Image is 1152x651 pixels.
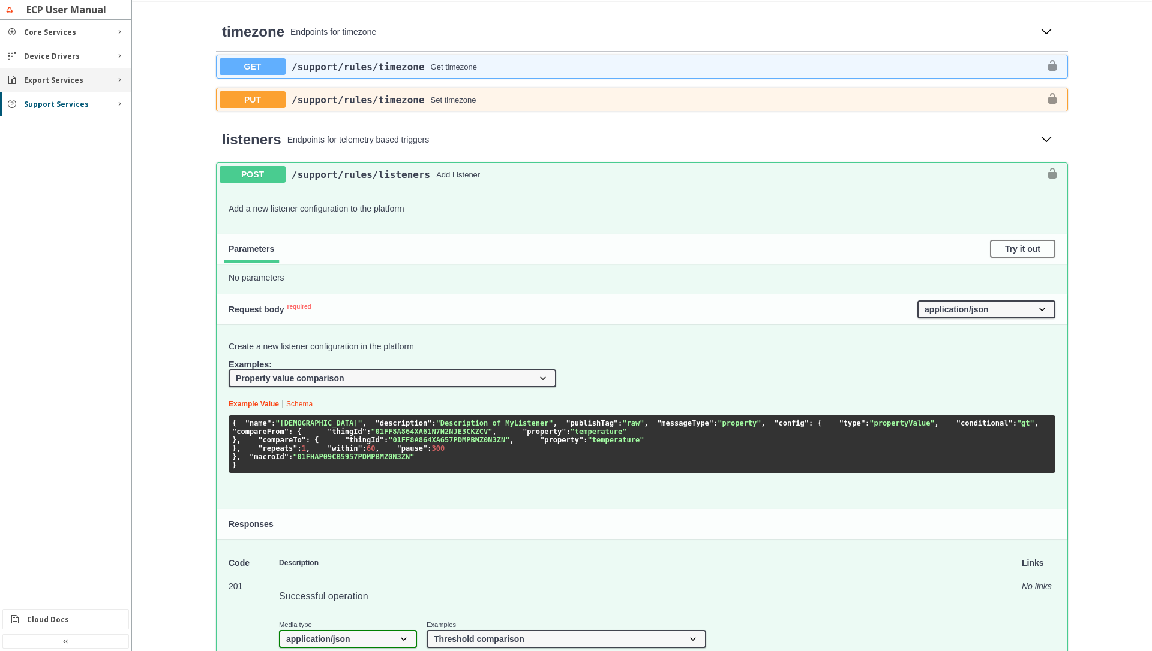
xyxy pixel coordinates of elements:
[345,436,384,444] span: "thingId"
[292,169,430,180] a: ​/support​/rules​/listeners
[229,519,1055,529] h4: Responses
[566,427,570,436] span: :
[1017,419,1034,427] span: "gt"
[258,436,305,444] span: "compareTo"
[293,453,414,461] span: "01FHAP09CB5957PDMPBMZ0N3ZN"
[553,419,557,427] span: ,
[384,436,388,444] span: :
[644,419,648,427] span: ,
[275,419,362,427] span: "[DEMOGRAPHIC_DATA]"
[258,444,297,453] span: "repeats"
[774,419,809,427] span: "config"
[229,400,279,408] a: Example Value
[540,436,583,444] span: "property"
[220,166,286,183] span: POST
[297,444,301,453] span: :
[229,204,1055,213] p: Add a new listener configuration to the platform
[431,419,436,427] span: :
[431,95,1040,104] div: Set timezone
[956,419,1013,427] span: "conditional"
[232,419,236,427] span: {
[718,419,761,427] span: "property"
[657,419,713,427] span: "messageType"
[289,453,293,461] span: :
[220,58,286,75] span: GET
[229,305,917,314] h4: Request body
[436,170,1040,179] div: Add Listener
[583,436,587,444] span: :
[290,27,1031,37] p: Endpoints for timezone
[375,419,431,427] span: "description"
[493,427,497,436] span: ,
[279,551,1005,575] td: Description
[1040,92,1064,107] button: authorization button unlocked
[523,427,566,436] span: "property"
[279,621,417,628] small: Media type
[286,400,313,408] a: Schema
[220,91,286,108] span: PUT
[306,444,310,453] span: ,
[362,444,367,453] span: :
[761,419,766,427] span: ,
[427,444,431,453] span: :
[618,419,622,427] span: :
[362,419,367,427] span: ,
[232,427,289,436] span: "compareFrom"
[229,273,1055,282] p: No parameters
[302,444,306,453] span: 1
[229,360,272,369] span: Examples:
[328,427,367,436] span: "thingId"
[292,94,425,106] a: ​/support​/rules​/timezone
[229,551,279,575] td: Code
[427,621,706,628] small: Examples
[292,61,425,73] a: ​/support​/rules​/timezone
[367,444,375,453] span: 60
[1005,551,1055,575] td: Links
[1040,59,1064,74] button: authorization button unlocked
[222,131,281,148] a: listeners
[232,419,1056,469] code: }, }, }, }
[289,427,302,436] span: : {
[1034,419,1039,427] span: ,
[869,419,934,427] span: "propertyValue"
[279,591,1005,602] p: Successful operation
[229,244,274,254] span: Parameters
[222,23,284,40] a: timezone
[367,427,371,436] span: :
[1037,23,1056,41] button: Collapse operation
[865,419,869,427] span: :
[436,419,553,427] span: "Description of MyListener"
[287,135,1031,144] p: Endpoints for telemetry based triggers
[431,444,445,453] span: 300
[509,436,514,444] span: ,
[809,419,822,427] span: : {
[306,436,319,444] span: : {
[990,240,1055,258] button: Try it out
[571,427,627,436] span: "temperature"
[388,436,509,444] span: "01FF8A864XA657PDMPBMZ0N3ZN"
[229,342,1055,351] p: Create a new listener configuration in the platform
[328,444,362,453] span: "within"
[1037,131,1056,149] button: Collapse operation
[566,419,618,427] span: "publishTag"
[431,62,1040,71] div: Get timezone
[935,419,939,427] span: ,
[1040,167,1064,182] button: authorization button unlocked
[271,419,275,427] span: :
[371,427,492,436] span: "01FF8A864XA61N7N2NJE3CKZCV"
[622,419,644,427] span: "raw"
[839,419,865,427] span: "type"
[713,419,718,427] span: :
[1022,581,1052,591] i: No links
[588,436,644,444] span: "temperature"
[397,444,428,453] span: "pause"
[1013,419,1017,427] span: :
[250,453,289,461] span: "macroId"
[375,444,379,453] span: ,
[245,419,271,427] span: "name"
